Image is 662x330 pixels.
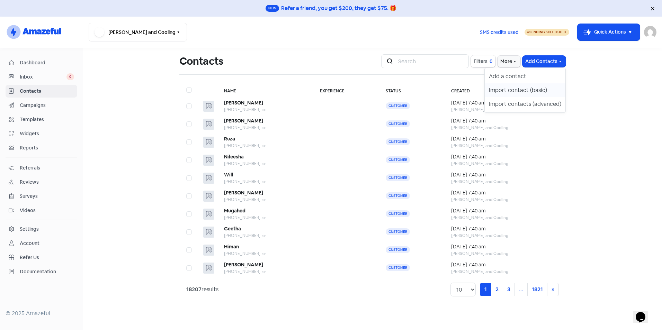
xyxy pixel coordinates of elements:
a: Settings [6,223,77,236]
a: Dashboard [6,56,77,69]
div: Account [20,240,39,247]
span: Referrals [20,164,74,172]
div: [PERSON_NAME] and Cooling [451,268,559,275]
span: 0 [66,73,74,80]
a: Next [547,283,559,296]
a: Referrals [6,162,77,174]
div: [DATE] 7:40 am [451,207,559,214]
div: [PHONE_NUMBER] <> [224,107,306,113]
button: Import contacts (advanced) [485,97,565,111]
button: Filters0 [471,55,495,67]
strong: 18207 [186,286,202,293]
th: Created [444,83,566,97]
th: Experience [313,83,379,97]
span: Reports [20,144,74,152]
div: [DATE] 7:40 am [451,189,559,196]
span: Surveys [20,193,74,200]
a: Sending Scheduled [525,28,569,36]
div: [PERSON_NAME] and Cooling [451,250,559,257]
button: Add Contacts [522,56,566,67]
div: [PHONE_NUMBER] <> [224,178,306,185]
b: Mugahed [224,208,245,214]
img: User [644,26,656,38]
button: Import contact (basic) [485,83,565,97]
b: [PERSON_NAME] [224,262,263,268]
a: Reports [6,141,77,154]
div: [DATE] 7:40 am [451,99,559,107]
input: Search [394,54,469,68]
div: [PERSON_NAME] and Cooling [451,161,559,167]
b: [PERSON_NAME] [224,190,263,196]
div: Refer a friend, you get $200, they get $75. 🎁 [281,4,396,12]
span: 0 [488,58,493,65]
b: [PERSON_NAME] [224,100,263,106]
span: Dashboard [20,59,74,66]
a: 2 [491,283,503,296]
span: Customer [386,174,410,181]
a: Refer Us [6,251,77,264]
span: Customer [386,192,410,199]
div: [PERSON_NAME] and Cooling [451,178,559,185]
div: [DATE] 7:40 am [451,153,559,161]
a: Documentation [6,265,77,278]
button: Quick Actions [578,24,640,40]
b: Himan [224,244,239,250]
button: More [498,56,520,67]
a: Reviews [6,176,77,189]
div: [PHONE_NUMBER] <> [224,161,306,167]
div: [PERSON_NAME] and Cooling [451,143,559,149]
div: [PERSON_NAME] and Cooling [451,107,559,113]
a: 1 [480,283,491,296]
div: Settings [20,226,39,233]
div: [PERSON_NAME] and Cooling [451,196,559,203]
a: Inbox 0 [6,71,77,83]
span: Sending Scheduled [529,30,566,34]
a: Surveys [6,190,77,203]
div: [DATE] 7:40 am [451,261,559,268]
button: Add a contact [485,70,565,83]
span: New [266,5,279,12]
span: Widgets [20,130,74,137]
a: SMS credits used [474,28,525,35]
button: [PERSON_NAME] and Cooling [89,23,187,42]
span: Refer Us [20,254,74,261]
b: Will [224,172,233,178]
div: © 2025 Amazeful [6,309,77,318]
div: [DATE] 7:40 am [451,117,559,125]
div: [DATE] 7:40 am [451,243,559,250]
th: Status [379,83,444,97]
div: results [186,285,218,294]
a: Campaigns [6,99,77,112]
b: [PERSON_NAME] [224,118,263,124]
div: [PHONE_NUMBER] <> [224,232,306,239]
div: [DATE] 7:40 am [451,135,559,143]
span: Reviews [20,178,74,186]
span: Videos [20,207,74,214]
span: Customer [386,138,410,145]
div: [PERSON_NAME] and Cooling [451,214,559,221]
div: [PHONE_NUMBER] <> [224,125,306,131]
iframe: chat widget [633,302,655,323]
span: Customer [386,210,410,217]
div: [DATE] 7:40 am [451,171,559,178]
span: » [552,286,554,293]
span: Customer [386,102,410,109]
span: Filters [474,58,487,65]
b: Ruza [224,136,235,142]
span: Customer [386,228,410,235]
a: Templates [6,113,77,126]
div: [DATE] 7:40 am [451,225,559,232]
div: [PHONE_NUMBER] <> [224,196,306,203]
div: [PHONE_NUMBER] <> [224,143,306,149]
span: Templates [20,116,74,123]
span: Campaigns [20,102,74,109]
a: Widgets [6,127,77,140]
span: Contacts [20,88,74,95]
div: [PERSON_NAME] and Cooling [451,232,559,239]
a: 1821 [527,283,547,296]
b: Geetha [224,226,241,232]
span: Documentation [20,268,74,275]
span: Inbox [20,73,66,81]
a: ... [515,283,528,296]
div: [PHONE_NUMBER] <> [224,250,306,257]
